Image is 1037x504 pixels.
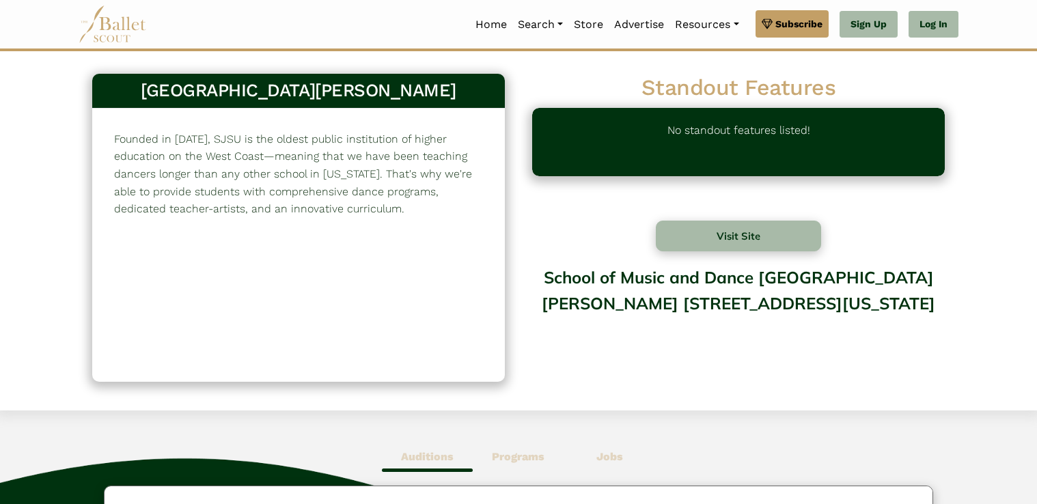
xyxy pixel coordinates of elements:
a: Store [568,10,609,39]
a: Resources [669,10,744,39]
b: Jobs [596,450,623,463]
b: Auditions [401,450,454,463]
b: Programs [492,450,544,463]
a: Sign Up [840,11,898,38]
h3: [GEOGRAPHIC_DATA][PERSON_NAME] [103,79,494,102]
a: Log In [909,11,958,38]
button: Visit Site [656,221,821,251]
p: No standout features listed! [667,122,810,163]
a: Advertise [609,10,669,39]
a: Subscribe [756,10,829,38]
span: Subscribe [775,16,822,31]
h2: Standout Features [532,74,945,102]
a: Home [470,10,512,39]
p: Founded in [DATE], SJSU is the oldest public institution of higher education on the West Coast—me... [114,130,483,218]
a: Search [512,10,568,39]
div: School of Music and Dance [GEOGRAPHIC_DATA][PERSON_NAME] [STREET_ADDRESS][US_STATE] [532,257,945,367]
img: gem.svg [762,16,773,31]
